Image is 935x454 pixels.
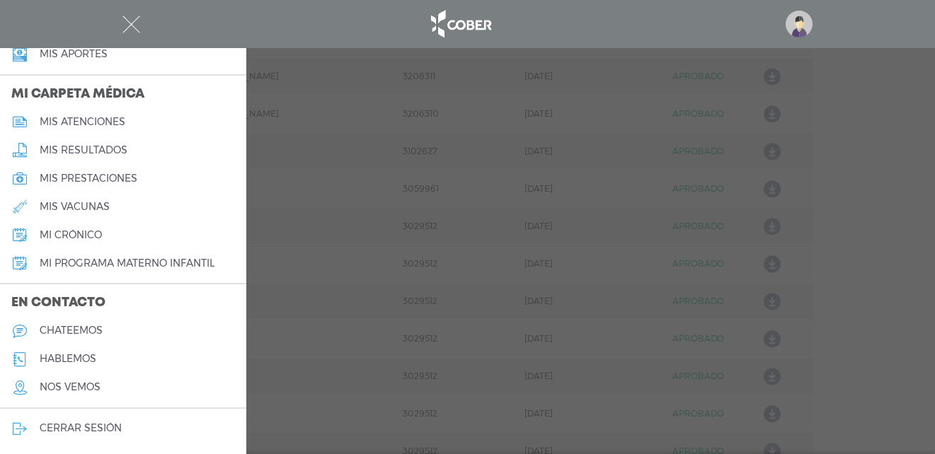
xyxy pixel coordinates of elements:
[40,257,214,269] h5: mi programa materno infantil
[423,7,498,41] img: logo_cober_home-white.png
[40,144,127,156] h5: mis resultados
[40,353,96,365] h5: hablemos
[40,381,101,393] h5: nos vemos
[40,201,110,213] h5: mis vacunas
[40,422,122,434] h5: cerrar sesión
[786,11,813,37] img: profile-placeholder.svg
[40,116,125,128] h5: mis atenciones
[40,173,137,185] h5: mis prestaciones
[40,325,103,337] h5: chateemos
[40,229,102,241] h5: mi crónico
[122,16,140,33] img: Cober_menu-close-white.svg
[40,48,108,60] h5: Mis aportes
